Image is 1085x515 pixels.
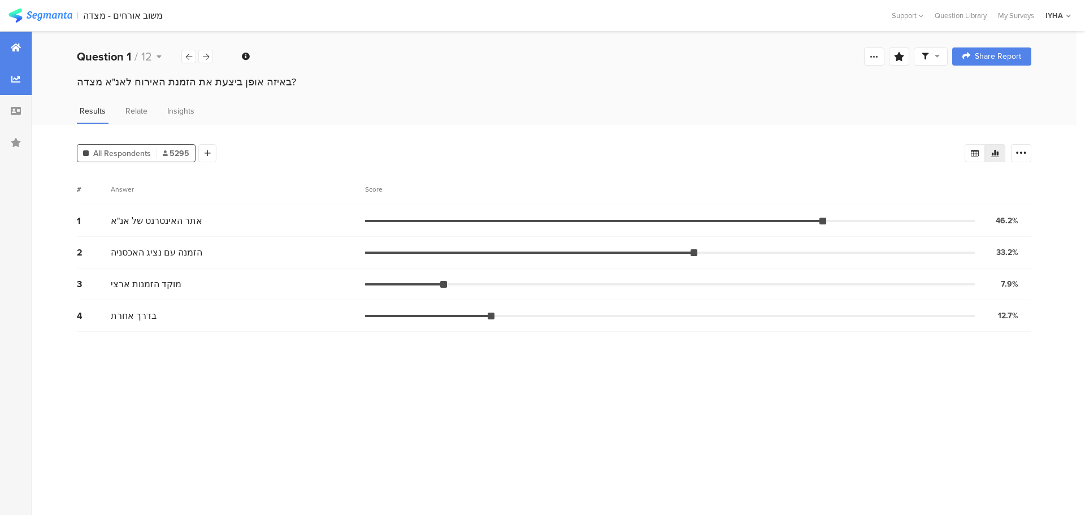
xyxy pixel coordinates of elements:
span: Results [80,105,106,117]
span: Insights [167,105,194,117]
div: משוב אורחים - מצדה [83,10,163,21]
div: | [77,9,79,22]
span: מוקד הזמנות ארצי [111,278,181,291]
div: Score [365,184,389,194]
div: 2 [77,246,111,259]
div: 7.9% [1001,278,1018,290]
span: Share Report [975,53,1021,60]
div: IYHA [1045,10,1063,21]
span: הזמנה עם נציג האכסניה [111,246,202,259]
span: 12 [141,48,152,65]
div: 46.2% [996,215,1018,227]
span: Relate [125,105,147,117]
img: segmanta logo [8,8,72,23]
div: 33.2% [996,246,1018,258]
div: 1 [77,214,111,227]
span: 5295 [163,148,189,159]
div: Answer [111,184,134,194]
div: Support [892,7,923,24]
span: All Respondents [93,148,151,159]
a: My Surveys [992,10,1040,21]
span: בדרך אחרת [111,309,157,322]
div: # [77,184,111,194]
span: אתר האינטרנט של אנ"א [111,214,202,227]
div: 3 [77,278,111,291]
span: / [134,48,138,65]
div: 4 [77,309,111,322]
div: 12.7% [998,310,1018,322]
a: Question Library [929,10,992,21]
div: באיזה אופן ביצעת את הזמנת האירוח לאנ"א מצדה? [77,75,1031,89]
b: Question 1 [77,48,131,65]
